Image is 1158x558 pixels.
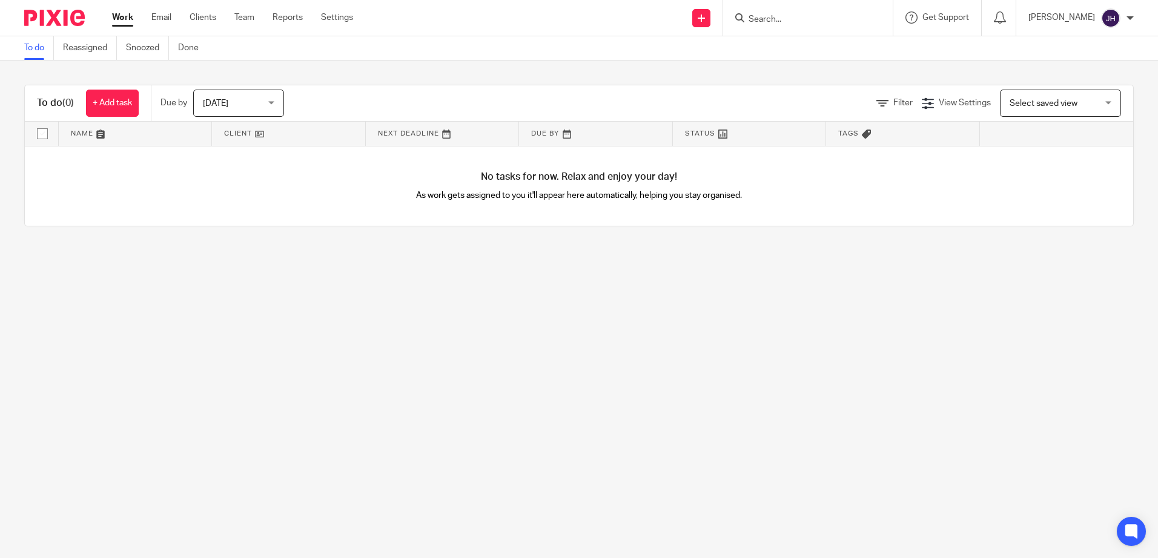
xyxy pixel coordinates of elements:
[37,97,74,110] h1: To do
[190,11,216,24] a: Clients
[160,97,187,109] p: Due by
[151,11,171,24] a: Email
[273,11,303,24] a: Reports
[747,15,856,25] input: Search
[63,36,117,60] a: Reassigned
[203,99,228,108] span: [DATE]
[112,11,133,24] a: Work
[24,10,85,26] img: Pixie
[62,98,74,108] span: (0)
[86,90,139,117] a: + Add task
[178,36,208,60] a: Done
[1101,8,1120,28] img: svg%3E
[126,36,169,60] a: Snoozed
[24,36,54,60] a: To do
[321,11,353,24] a: Settings
[25,171,1133,183] h4: No tasks for now. Relax and enjoy your day!
[1028,11,1095,24] p: [PERSON_NAME]
[893,99,913,107] span: Filter
[922,13,969,22] span: Get Support
[1010,99,1077,108] span: Select saved view
[302,189,856,202] p: As work gets assigned to you it'll appear here automatically, helping you stay organised.
[234,11,254,24] a: Team
[838,130,859,137] span: Tags
[939,99,991,107] span: View Settings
